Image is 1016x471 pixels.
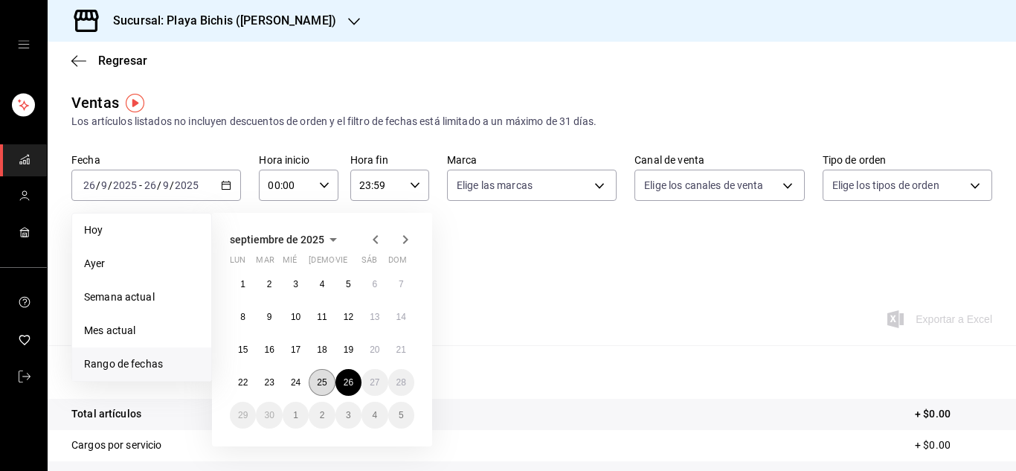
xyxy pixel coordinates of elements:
abbr: miércoles [283,255,297,271]
label: Hora inicio [259,155,338,165]
span: Hoy [84,222,199,238]
button: 5 de septiembre de 2025 [335,271,361,298]
abbr: 18 de septiembre de 2025 [317,345,327,355]
span: / [157,179,161,191]
abbr: 22 de septiembre de 2025 [238,377,248,388]
abbr: 14 de septiembre de 2025 [396,312,406,322]
span: / [170,179,174,191]
button: 15 de septiembre de 2025 [230,336,256,363]
span: Ayer [84,256,199,272]
abbr: 17 de septiembre de 2025 [291,345,300,355]
span: Elige los tipos de orden [832,178,939,193]
abbr: 3 de septiembre de 2025 [293,279,298,289]
button: 17 de septiembre de 2025 [283,336,309,363]
button: 23 de septiembre de 2025 [256,369,282,396]
abbr: 8 de septiembre de 2025 [240,312,245,322]
button: 4 de septiembre de 2025 [309,271,335,298]
button: 1 de octubre de 2025 [283,402,309,429]
abbr: 13 de septiembre de 2025 [370,312,379,322]
span: Elige los canales de venta [644,178,763,193]
abbr: sábado [361,255,377,271]
button: 12 de septiembre de 2025 [335,304,361,330]
abbr: 27 de septiembre de 2025 [370,377,379,388]
button: septiembre de 2025 [230,231,342,249]
button: 5 de octubre de 2025 [388,402,414,429]
button: 2 de octubre de 2025 [309,402,335,429]
button: 6 de septiembre de 2025 [361,271,388,298]
span: Semana actual [84,289,199,305]
input: -- [144,179,157,191]
abbr: 29 de septiembre de 2025 [238,410,248,420]
button: 25 de septiembre de 2025 [309,369,335,396]
span: / [108,179,112,191]
button: 18 de septiembre de 2025 [309,336,335,363]
abbr: 2 de octubre de 2025 [320,410,325,420]
span: Rango de fechas [84,356,199,372]
abbr: 24 de septiembre de 2025 [291,377,300,388]
span: Elige las marcas [457,178,533,193]
input: ---- [112,179,138,191]
p: Cargos por servicio [71,438,162,453]
button: 4 de octubre de 2025 [361,402,388,429]
span: Mes actual [84,323,199,339]
abbr: 30 de septiembre de 2025 [264,410,274,420]
button: 19 de septiembre de 2025 [335,336,361,363]
span: / [96,179,100,191]
abbr: 11 de septiembre de 2025 [317,312,327,322]
button: 9 de septiembre de 2025 [256,304,282,330]
button: open drawer [18,39,30,51]
abbr: 26 de septiembre de 2025 [344,377,353,388]
h3: Sucursal: Playa Bichis ([PERSON_NAME]) [101,12,336,30]
p: + $0.00 [915,406,992,422]
button: 22 de septiembre de 2025 [230,369,256,396]
abbr: 3 de octubre de 2025 [346,410,351,420]
button: 1 de septiembre de 2025 [230,271,256,298]
abbr: 21 de septiembre de 2025 [396,345,406,355]
label: Tipo de orden [823,155,992,165]
abbr: martes [256,255,274,271]
button: 16 de septiembre de 2025 [256,336,282,363]
button: 13 de septiembre de 2025 [361,304,388,330]
abbr: 16 de septiembre de 2025 [264,345,274,355]
button: 28 de septiembre de 2025 [388,369,414,396]
input: -- [162,179,170,191]
abbr: 4 de septiembre de 2025 [320,279,325,289]
button: 24 de septiembre de 2025 [283,369,309,396]
input: -- [100,179,108,191]
button: 26 de septiembre de 2025 [335,369,361,396]
p: Resumen [71,363,992,381]
abbr: 12 de septiembre de 2025 [344,312,353,322]
button: 21 de septiembre de 2025 [388,336,414,363]
abbr: 28 de septiembre de 2025 [396,377,406,388]
button: Regresar [71,54,147,68]
button: 29 de septiembre de 2025 [230,402,256,429]
label: Marca [447,155,617,165]
p: Total artículos [71,406,141,422]
p: + $0.00 [915,438,992,453]
abbr: 15 de septiembre de 2025 [238,345,248,355]
abbr: 19 de septiembre de 2025 [344,345,353,355]
button: 20 de septiembre de 2025 [361,336,388,363]
abbr: jueves [309,255,396,271]
button: 3 de octubre de 2025 [335,402,361,429]
abbr: domingo [388,255,407,271]
input: -- [83,179,96,191]
img: Tooltip marker [126,94,144,112]
span: septiembre de 2025 [230,234,324,246]
button: 30 de septiembre de 2025 [256,402,282,429]
abbr: 1 de octubre de 2025 [293,410,298,420]
span: - [139,179,142,191]
abbr: 25 de septiembre de 2025 [317,377,327,388]
button: 10 de septiembre de 2025 [283,304,309,330]
div: Los artículos listados no incluyen descuentos de orden y el filtro de fechas está limitado a un m... [71,114,992,129]
abbr: lunes [230,255,245,271]
button: 2 de septiembre de 2025 [256,271,282,298]
label: Fecha [71,155,241,165]
abbr: 5 de septiembre de 2025 [346,279,351,289]
button: 8 de septiembre de 2025 [230,304,256,330]
abbr: 20 de septiembre de 2025 [370,345,379,355]
abbr: 6 de septiembre de 2025 [372,279,377,289]
button: 7 de septiembre de 2025 [388,271,414,298]
button: 11 de septiembre de 2025 [309,304,335,330]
